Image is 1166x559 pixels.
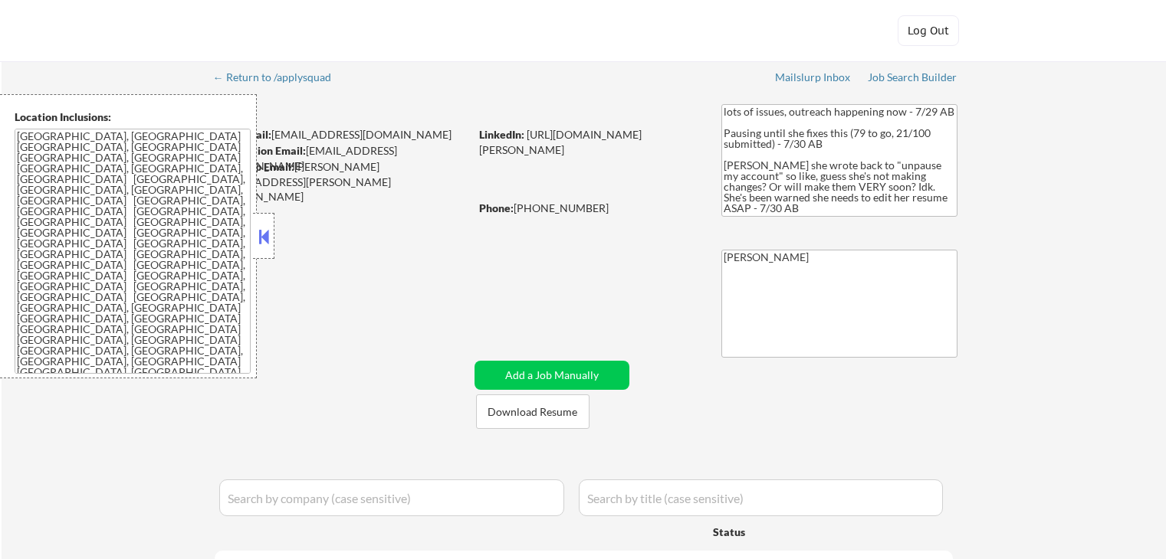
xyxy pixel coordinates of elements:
div: Status [713,518,845,545]
a: [URL][DOMAIN_NAME][PERSON_NAME] [479,128,642,156]
strong: LinkedIn: [479,128,524,141]
a: Mailslurp Inbox [775,71,852,87]
div: [EMAIL_ADDRESS][DOMAIN_NAME] [215,143,469,173]
div: [PHONE_NUMBER] [479,201,696,216]
div: [EMAIL_ADDRESS][DOMAIN_NAME] [215,127,469,142]
strong: Phone: [479,201,514,214]
div: Job Search Builder [868,72,957,83]
div: [PERSON_NAME][EMAIL_ADDRESS][PERSON_NAME][DOMAIN_NAME] [215,159,469,204]
input: Search by title (case sensitive) [579,479,943,516]
button: Add a Job Manually [475,361,629,390]
div: Mailslurp Inbox [775,72,852,83]
button: Log Out [898,15,959,46]
input: Search by company (case sensitive) [219,479,564,516]
button: Download Resume [476,394,590,429]
a: Job Search Builder [868,71,957,87]
div: Location Inclusions: [15,110,251,125]
a: ← Return to /applysquad [213,71,346,87]
div: ← Return to /applysquad [213,72,346,83]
